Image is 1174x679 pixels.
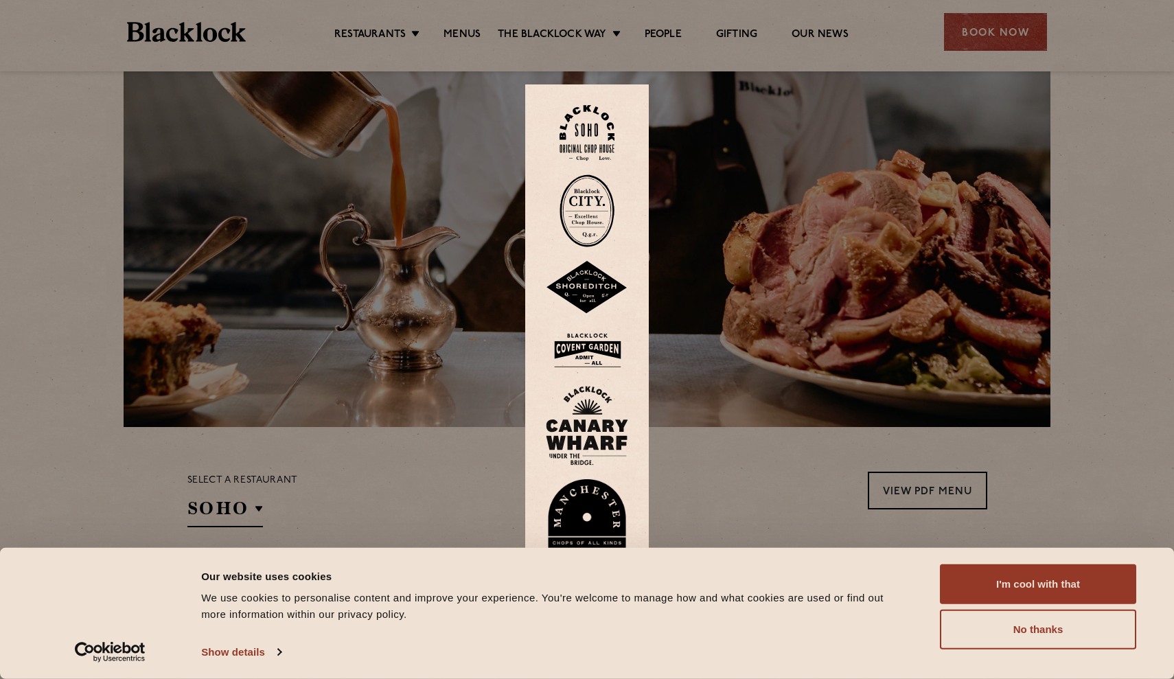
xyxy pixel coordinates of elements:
[560,174,614,247] img: City-stamp-default.svg
[546,261,628,314] img: Shoreditch-stamp-v2-default.svg
[560,105,614,161] img: Soho-stamp-default.svg
[201,590,909,623] div: We use cookies to personalise content and improve your experience. You're welcome to manage how a...
[50,642,170,663] a: Usercentrics Cookiebot - opens in a new window
[940,564,1136,604] button: I'm cool with that
[546,328,628,373] img: BLA_1470_CoventGarden_Website_Solid.svg
[201,642,281,663] a: Show details
[546,479,628,574] img: BL_Manchester_Logo-bleed.png
[940,610,1136,649] button: No thanks
[201,568,909,584] div: Our website uses cookies
[546,386,628,465] img: BL_CW_Logo_Website.svg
